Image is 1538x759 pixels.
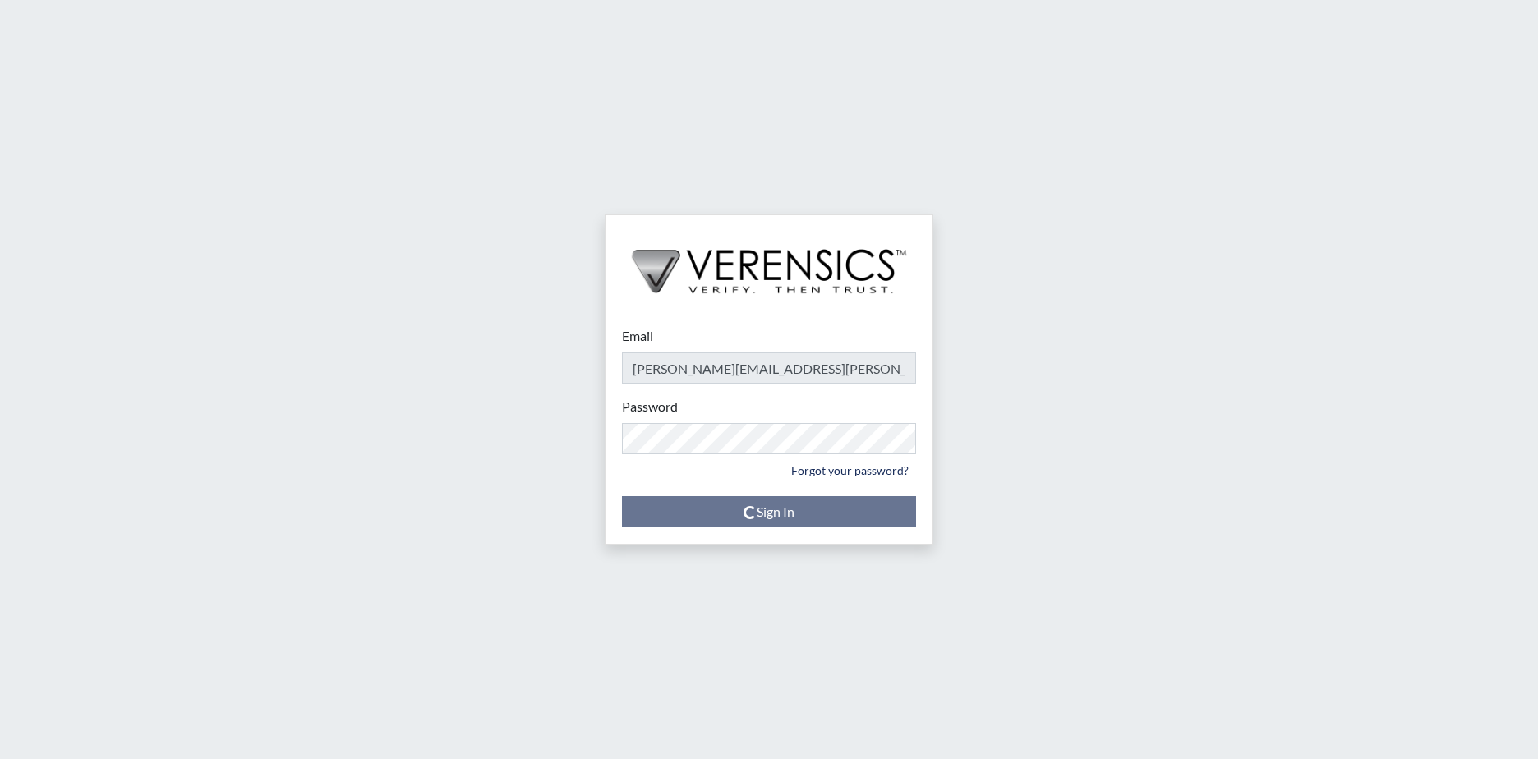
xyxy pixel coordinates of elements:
a: Forgot your password? [784,458,916,483]
label: Password [622,397,678,416]
img: logo-wide-black.2aad4157.png [606,215,932,310]
input: Email [622,352,916,384]
button: Sign In [622,496,916,527]
label: Email [622,326,653,346]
